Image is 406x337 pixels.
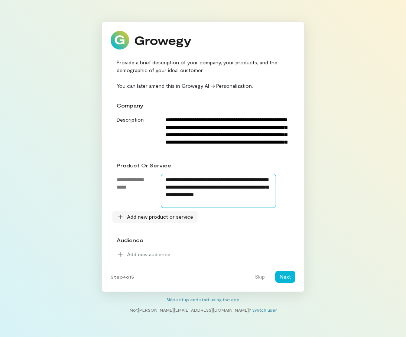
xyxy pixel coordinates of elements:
span: Step 4 of 5 [111,274,134,280]
span: company [117,102,143,109]
img: Growegy logo [111,31,192,49]
button: Skip [250,271,269,283]
span: Not [PERSON_NAME][EMAIL_ADDRESS][DOMAIN_NAME] ? [130,307,251,312]
span: audience [117,237,143,243]
span: Add new audience [127,251,170,258]
div: Description [112,114,158,123]
div: Provide a brief description of your company, your products, and the demographic of your ideal cus... [111,58,295,90]
a: Switch user [252,307,277,312]
button: Next [275,271,295,283]
a: Skip setup and start using the app [166,297,240,302]
span: product or service [117,162,171,168]
span: Add new product or service [127,213,193,221]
